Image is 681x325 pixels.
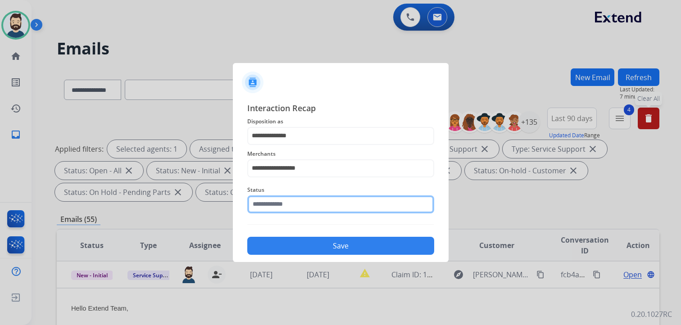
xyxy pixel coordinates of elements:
[247,149,434,159] span: Merchants
[247,116,434,127] span: Disposition as
[247,237,434,255] button: Save
[247,185,434,195] span: Status
[631,309,672,320] p: 0.20.1027RC
[242,72,263,93] img: contactIcon
[247,102,434,116] span: Interaction Recap
[247,224,434,225] img: contact-recap-line.svg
